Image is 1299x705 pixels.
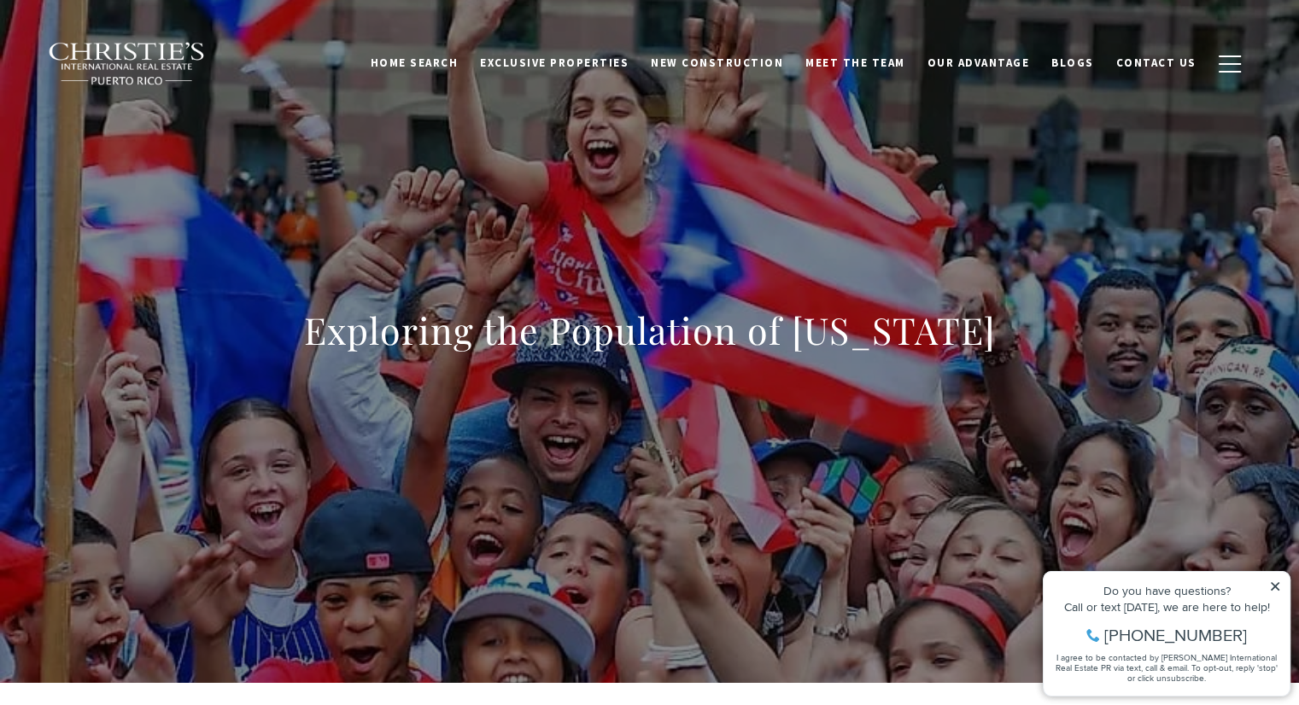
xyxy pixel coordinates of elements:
[360,47,470,79] a: Home Search
[469,47,640,79] a: Exclusive Properties
[48,42,207,86] img: Christie's International Real Estate black text logo
[794,47,916,79] a: Meet the Team
[1116,55,1197,70] span: Contact Us
[916,47,1041,79] a: Our Advantage
[70,80,213,97] span: [PHONE_NUMBER]
[18,55,247,67] div: Call or text [DATE], we are here to help!
[651,55,783,70] span: New Construction
[640,47,794,79] a: New Construction
[18,38,247,50] div: Do you have questions?
[21,105,243,137] span: I agree to be contacted by [PERSON_NAME] International Real Estate PR via text, call & email. To ...
[1051,55,1094,70] span: Blogs
[1040,47,1105,79] a: Blogs
[480,55,629,70] span: Exclusive Properties
[304,306,996,354] h1: Exploring the Population of [US_STATE]
[927,55,1030,70] span: Our Advantage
